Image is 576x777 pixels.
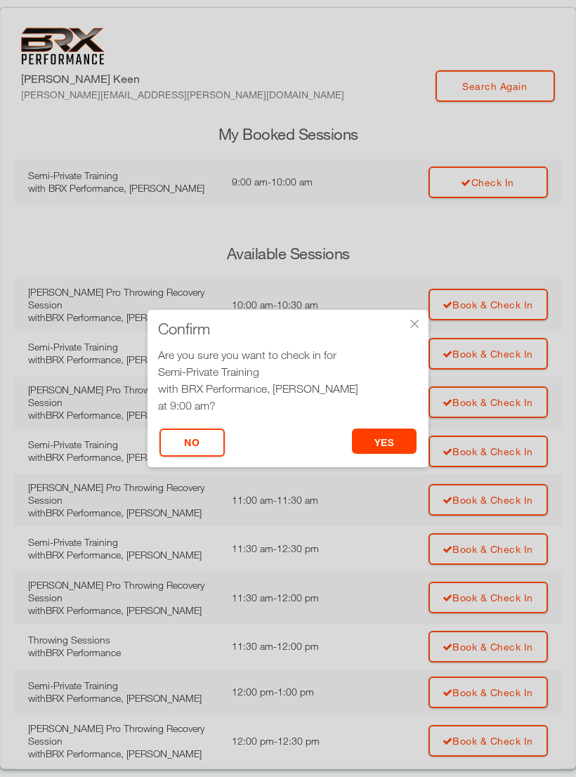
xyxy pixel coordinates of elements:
button: yes [352,429,417,454]
div: Are you sure you want to check in for at 9:00 am? [158,346,418,414]
div: with BRX Performance, [PERSON_NAME] [158,380,418,397]
button: No [159,429,225,457]
span: Confirm [158,322,210,336]
div: × [407,317,421,331]
div: Semi-Private Training [158,363,418,380]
